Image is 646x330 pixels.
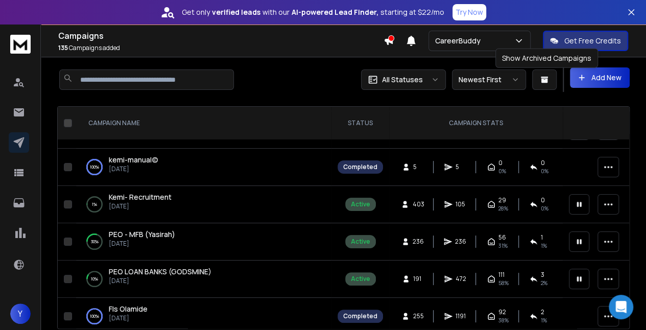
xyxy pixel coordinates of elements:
[541,233,543,242] span: 1
[76,186,331,223] td: 1%Kemi- Recruitment[DATE]
[109,155,158,165] a: kemi-manual(c)
[498,242,508,250] span: 31 %
[456,163,466,171] span: 5
[109,277,211,285] p: [DATE]
[498,316,509,324] span: 38 %
[452,4,486,20] button: Try Now
[498,159,503,167] span: 0
[413,275,423,283] span: 191
[109,240,175,248] p: [DATE]
[413,312,423,320] span: 255
[90,311,99,321] p: 100 %
[570,67,630,88] button: Add New
[351,238,370,246] div: Active
[382,75,423,85] p: All Statuses
[10,303,31,324] button: Y
[498,204,508,213] span: 28 %
[90,162,99,172] p: 100 %
[331,107,389,140] th: STATUS
[498,196,506,204] span: 29
[91,237,99,247] p: 30 %
[76,107,331,140] th: CAMPAIGN NAME
[435,36,485,46] p: CareerBuddy
[91,274,98,284] p: 10 %
[413,238,424,246] span: 236
[109,267,211,276] span: PEO LOAN BANKS (GODSMINE)
[498,167,506,175] span: 0 %
[58,44,384,52] p: Campaigns added
[609,295,633,319] div: Open Intercom Messenger
[452,69,526,90] button: Newest First
[541,316,547,324] span: 1 %
[343,163,377,171] div: Completed
[498,279,509,287] span: 58 %
[498,271,505,279] span: 111
[109,165,158,173] p: [DATE]
[564,36,621,46] p: Get Free Credits
[351,275,370,283] div: Active
[109,202,172,210] p: [DATE]
[413,163,423,171] span: 5
[76,149,331,186] td: 100%kemi-manual(c)[DATE]
[456,200,466,208] span: 105
[389,107,563,140] th: CAMPAIGN STATS
[109,314,148,322] p: [DATE]
[109,267,211,277] a: PEO LOAN BANKS (GODSMINE)
[412,200,424,208] span: 403
[10,35,31,54] img: logo
[109,229,175,239] span: PEO - MFB (Yasirah)
[541,167,548,175] span: 0 %
[541,159,545,167] span: 0
[351,200,370,208] div: Active
[212,7,260,17] strong: verified leads
[92,199,97,209] p: 1 %
[498,308,506,316] span: 92
[109,229,175,240] a: PEO - MFB (Yasirah)
[76,223,331,261] td: 30%PEO - MFB (Yasirah)[DATE]
[182,7,444,17] p: Get only with our starting at $22/mo
[292,7,378,17] strong: AI-powered Lead Finder,
[456,7,483,17] p: Try Now
[343,312,377,320] div: Completed
[58,43,68,52] span: 135
[76,261,331,298] td: 10%PEO LOAN BANKS (GODSMINE)[DATE]
[541,204,548,213] span: 0 %
[455,238,466,246] span: 236
[541,196,545,204] span: 0
[498,233,506,242] span: 56
[456,275,466,283] span: 472
[541,308,544,316] span: 2
[456,312,466,320] span: 1191
[541,279,547,287] span: 2 %
[541,242,547,250] span: 1 %
[109,304,148,314] a: FIs Olamide
[58,30,384,42] h1: Campaigns
[109,192,172,202] a: Kemi- Recruitment
[543,31,628,51] button: Get Free Credits
[541,271,544,279] span: 3
[495,49,598,68] div: Show Archived Campaigns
